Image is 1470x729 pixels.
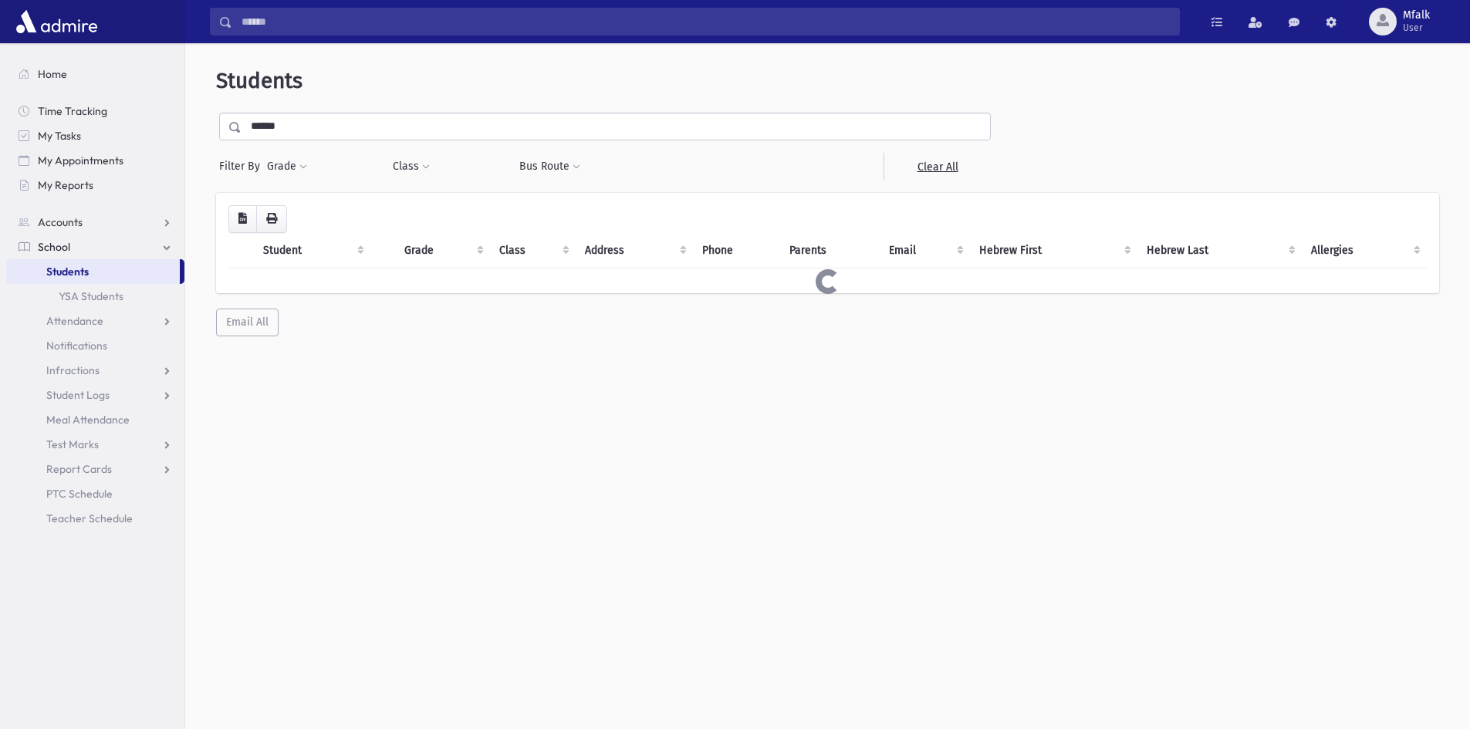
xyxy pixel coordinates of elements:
[1403,22,1430,34] span: User
[254,233,370,268] th: Student
[392,153,431,181] button: Class
[256,205,287,233] button: Print
[1403,9,1430,22] span: Mfalk
[884,153,991,181] a: Clear All
[6,383,184,407] a: Student Logs
[490,233,576,268] th: Class
[6,123,184,148] a: My Tasks
[519,153,581,181] button: Bus Route
[6,309,184,333] a: Attendance
[6,284,184,309] a: YSA Students
[6,235,184,259] a: School
[232,8,1179,35] input: Search
[6,173,184,197] a: My Reports
[216,68,302,93] span: Students
[880,233,970,268] th: Email
[970,233,1137,268] th: Hebrew First
[1137,233,1303,268] th: Hebrew Last
[228,205,257,233] button: CSV
[6,62,184,86] a: Home
[6,259,180,284] a: Students
[6,333,184,358] a: Notifications
[38,215,83,229] span: Accounts
[46,388,110,402] span: Student Logs
[266,153,308,181] button: Grade
[46,487,113,501] span: PTC Schedule
[6,432,184,457] a: Test Marks
[693,233,780,268] th: Phone
[216,309,279,336] button: Email All
[6,457,184,481] a: Report Cards
[46,413,130,427] span: Meal Attendance
[12,6,101,37] img: AdmirePro
[6,210,184,235] a: Accounts
[46,437,99,451] span: Test Marks
[6,506,184,531] a: Teacher Schedule
[6,148,184,173] a: My Appointments
[6,358,184,383] a: Infractions
[6,407,184,432] a: Meal Attendance
[38,129,81,143] span: My Tasks
[576,233,693,268] th: Address
[38,67,67,81] span: Home
[780,233,880,268] th: Parents
[46,462,112,476] span: Report Cards
[38,104,107,118] span: Time Tracking
[38,240,70,254] span: School
[38,178,93,192] span: My Reports
[1302,233,1427,268] th: Allergies
[6,481,184,506] a: PTC Schedule
[46,339,107,353] span: Notifications
[46,265,89,278] span: Students
[46,314,103,328] span: Attendance
[46,511,133,525] span: Teacher Schedule
[395,233,489,268] th: Grade
[46,363,100,377] span: Infractions
[219,158,266,174] span: Filter By
[6,99,184,123] a: Time Tracking
[38,154,123,167] span: My Appointments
